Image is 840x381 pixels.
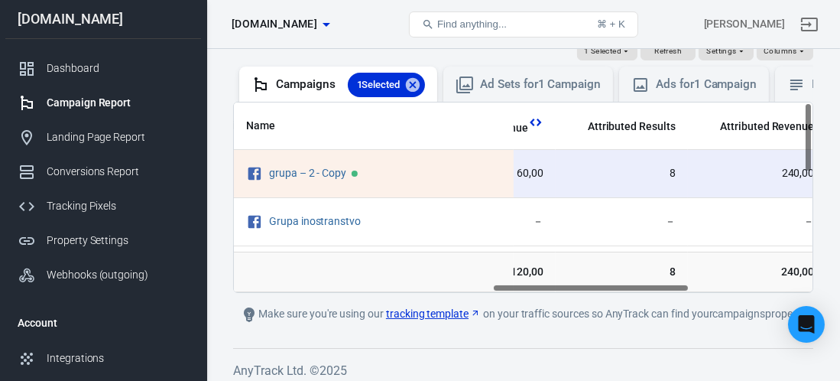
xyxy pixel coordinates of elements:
[5,120,201,155] a: Landing Page Report
[5,304,201,341] li: Account
[5,223,201,258] a: Property Settings
[700,117,814,135] span: The total revenue attributed according to your ad network (Facebook, Google, etc.)
[269,168,349,178] span: grupa – 2 - Copy
[656,77,757,93] div: Ads for 1 Campaign
[47,267,189,283] div: Webhooks (outgoing)
[47,198,189,214] div: Tracking Pixels
[5,12,201,26] div: [DOMAIN_NAME]
[791,6,828,43] a: Sign out
[588,119,676,135] span: Attributed Results
[764,44,797,58] span: Columns
[47,350,189,366] div: Integrations
[597,18,625,30] div: ⌘ + K
[269,167,346,179] a: grupa – 2 - Copy
[568,166,676,181] span: 8
[276,73,425,97] div: Campaigns
[654,44,682,58] span: Refresh
[720,117,814,135] span: The total revenue attributed according to your ad network (Facebook, Google, etc.)
[246,119,275,134] span: Name
[233,361,813,380] h6: AnyTrack Ltd. © 2025
[720,119,814,135] span: Attributed Revenue
[246,213,263,231] svg: Facebook Ads
[588,117,676,135] span: The total conversions attributed according to your ad network (Facebook, Google, etc.)
[568,264,676,279] span: 8
[568,214,676,230] span: －
[225,10,336,38] button: [DOMAIN_NAME]
[348,73,426,97] div: 1Selected
[5,155,201,189] a: Conversions Report
[246,119,295,134] span: Name
[5,341,201,376] a: Integrations
[47,129,189,145] div: Landing Page Report
[700,166,814,181] span: 240,00
[246,164,263,183] svg: Facebook Ads
[232,15,317,34] span: bydanijela.com
[234,103,812,292] div: scrollable content
[348,77,410,93] span: 1 Selected
[47,164,189,180] div: Conversions Report
[437,18,507,30] span: Find anything...
[269,215,361,227] a: Grupa inostranstvo
[5,258,201,292] a: Webhooks (outgoing)
[700,214,814,230] span: －
[568,117,676,135] span: The total conversions attributed according to your ad network (Facebook, Google, etc.)
[352,171,358,177] span: Active
[233,305,813,324] div: Make sure you're using our on your traffic sources so AnyTrack can find your campaigns properly.
[700,264,814,279] span: 240,00
[528,115,543,130] svg: This column is calculated from AnyTrack real-time data
[480,77,601,93] div: Ad Sets for 1 Campaign
[409,11,638,37] button: Find anything...⌘ + K
[584,44,621,58] span: 1 Selected
[386,306,481,322] a: tracking template
[788,306,825,343] div: Open Intercom Messenger
[269,216,363,226] span: Grupa inostranstvo
[707,44,737,58] span: Settings
[47,95,189,111] div: Campaign Report
[5,189,201,223] a: Tracking Pixels
[47,233,189,249] div: Property Settings
[5,86,201,120] a: Campaign Report
[47,60,189,77] div: Dashboard
[5,51,201,86] a: Dashboard
[704,16,785,32] div: Account id: nqVmnGQH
